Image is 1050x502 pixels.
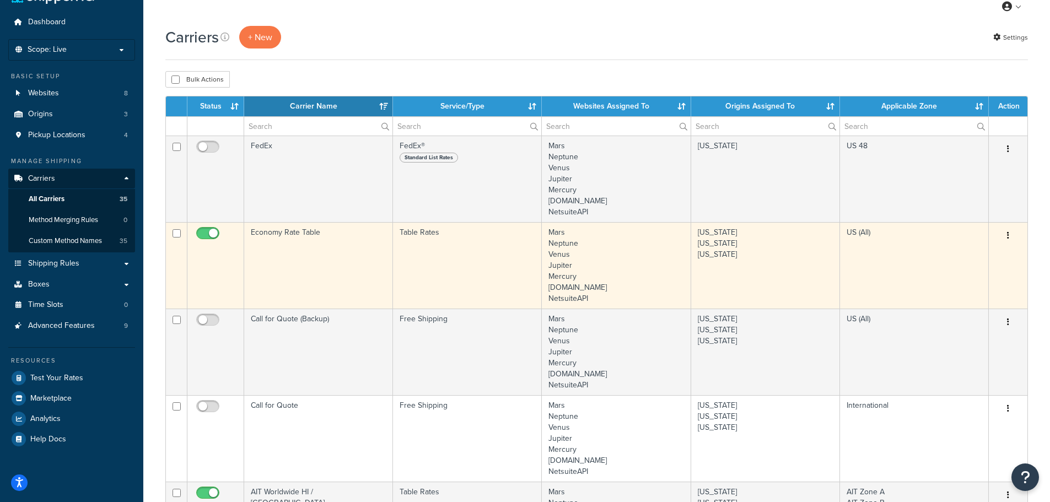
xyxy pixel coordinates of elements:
li: Origins [8,104,135,125]
li: Time Slots [8,295,135,315]
span: 0 [124,300,128,310]
a: Boxes [8,274,135,295]
td: International [840,395,989,482]
td: Economy Rate Table [244,222,393,309]
span: Carriers [28,174,55,183]
li: Advanced Features [8,316,135,336]
span: Custom Method Names [29,236,102,246]
span: 35 [120,236,127,246]
span: All Carriers [29,195,64,204]
a: Advanced Features 9 [8,316,135,336]
a: Pickup Locations 4 [8,125,135,145]
td: Call for Quote (Backup) [244,309,393,395]
li: Carriers [8,169,135,252]
a: Help Docs [8,429,135,449]
span: Dashboard [28,18,66,27]
th: Carrier Name: activate to sort column ascending [244,96,393,116]
li: All Carriers [8,189,135,209]
th: Action [989,96,1027,116]
span: Time Slots [28,300,63,310]
a: Test Your Rates [8,368,135,388]
a: All Carriers 35 [8,189,135,209]
td: Free Shipping [393,395,542,482]
a: Origins 3 [8,104,135,125]
input: Search [244,117,392,136]
button: + New [239,26,281,48]
th: Origins Assigned To: activate to sort column ascending [691,96,840,116]
td: FedEx [244,136,393,222]
span: 4 [124,131,128,140]
span: 9 [124,321,128,331]
div: Manage Shipping [8,156,135,166]
span: Marketplace [30,394,72,403]
a: Method Merging Rules 0 [8,210,135,230]
span: Websites [28,89,59,98]
li: Method Merging Rules [8,210,135,230]
input: Search [840,117,988,136]
div: Resources [8,356,135,365]
th: Service/Type: activate to sort column ascending [393,96,542,116]
td: [US_STATE] [691,136,840,222]
td: FedEx® [393,136,542,222]
td: Free Shipping [393,309,542,395]
a: Marketplace [8,388,135,408]
button: Bulk Actions [165,71,230,88]
span: Method Merging Rules [29,215,98,225]
a: Time Slots 0 [8,295,135,315]
input: Search [542,117,690,136]
a: Websites 8 [8,83,135,104]
td: Call for Quote [244,395,393,482]
span: Standard List Rates [400,153,458,163]
a: Dashboard [8,12,135,33]
li: Custom Method Names [8,231,135,251]
td: Mars Neptune Venus Jupiter Mercury [DOMAIN_NAME] NetsuiteAPI [542,309,691,395]
h1: Carriers [165,26,219,48]
td: Mars Neptune Venus Jupiter Mercury [DOMAIN_NAME] NetsuiteAPI [542,222,691,309]
span: 35 [120,195,127,204]
span: 3 [124,110,128,119]
a: Shipping Rules [8,253,135,274]
span: Pickup Locations [28,131,85,140]
a: Carriers [8,169,135,189]
th: Websites Assigned To: activate to sort column ascending [542,96,691,116]
li: Pickup Locations [8,125,135,145]
li: Websites [8,83,135,104]
span: Scope: Live [28,45,67,55]
td: Mars Neptune Venus Jupiter Mercury [DOMAIN_NAME] NetsuiteAPI [542,395,691,482]
span: Origins [28,110,53,119]
th: Status: activate to sort column ascending [187,96,244,116]
span: Help Docs [30,435,66,444]
td: [US_STATE] [US_STATE] [US_STATE] [691,395,840,482]
td: US 48 [840,136,989,222]
td: Table Rates [393,222,542,309]
td: Mars Neptune Venus Jupiter Mercury [DOMAIN_NAME] NetsuiteAPI [542,136,691,222]
td: US (All) [840,222,989,309]
span: Test Your Rates [30,374,83,383]
span: Boxes [28,280,50,289]
input: Search [393,117,541,136]
td: [US_STATE] [US_STATE] [US_STATE] [691,309,840,395]
span: Shipping Rules [28,259,79,268]
a: Settings [993,30,1028,45]
a: Analytics [8,409,135,429]
td: US (All) [840,309,989,395]
a: Custom Method Names 35 [8,231,135,251]
span: Analytics [30,414,61,424]
span: 0 [123,215,127,225]
span: Advanced Features [28,321,95,331]
button: Open Resource Center [1011,463,1039,491]
div: Basic Setup [8,72,135,81]
th: Applicable Zone: activate to sort column ascending [840,96,989,116]
span: 8 [124,89,128,98]
input: Search [691,117,839,136]
td: [US_STATE] [US_STATE] [US_STATE] [691,222,840,309]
